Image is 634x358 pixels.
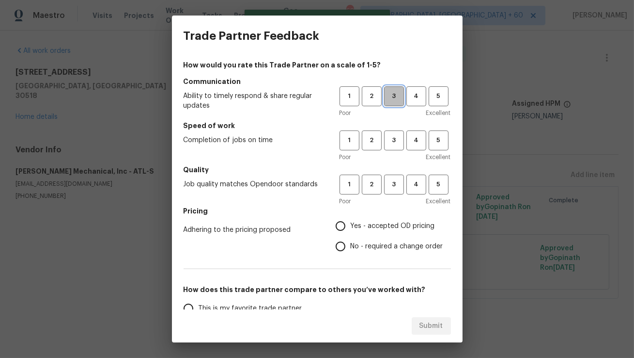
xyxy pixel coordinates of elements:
[184,179,324,189] span: Job quality matches Opendoor standards
[429,86,448,106] button: 5
[336,216,451,257] div: Pricing
[184,29,320,43] h3: Trade Partner Feedback
[351,242,443,252] span: No - required a change order
[184,121,451,130] h5: Speed of work
[362,175,382,195] button: 2
[340,135,358,146] span: 1
[184,225,320,235] span: Adhering to the pricing proposed
[363,179,381,190] span: 2
[184,91,324,111] span: Ability to timely respond & share regular updates
[430,135,448,146] span: 5
[340,175,359,195] button: 1
[351,221,435,231] span: Yes - accepted OD pricing
[429,175,448,195] button: 5
[430,91,448,102] span: 5
[385,179,403,190] span: 3
[362,86,382,106] button: 2
[340,196,351,206] span: Poor
[406,130,426,150] button: 4
[426,108,451,118] span: Excellent
[406,175,426,195] button: 4
[384,86,404,106] button: 3
[430,179,448,190] span: 5
[426,196,451,206] span: Excellent
[384,175,404,195] button: 3
[199,304,302,314] span: This is my favorite trade partner
[340,179,358,190] span: 1
[340,91,358,102] span: 1
[184,285,451,294] h5: How does this trade partner compare to others you’ve worked with?
[429,130,448,150] button: 5
[407,135,425,146] span: 4
[184,77,451,86] h5: Communication
[407,91,425,102] span: 4
[340,108,351,118] span: Poor
[184,206,451,216] h5: Pricing
[363,135,381,146] span: 2
[406,86,426,106] button: 4
[340,86,359,106] button: 1
[384,130,404,150] button: 3
[385,135,403,146] span: 3
[184,60,451,70] h4: How would you rate this Trade Partner on a scale of 1-5?
[340,130,359,150] button: 1
[385,91,403,102] span: 3
[340,152,351,162] span: Poor
[184,135,324,145] span: Completion of jobs on time
[407,179,425,190] span: 4
[426,152,451,162] span: Excellent
[362,130,382,150] button: 2
[184,165,451,175] h5: Quality
[363,91,381,102] span: 2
